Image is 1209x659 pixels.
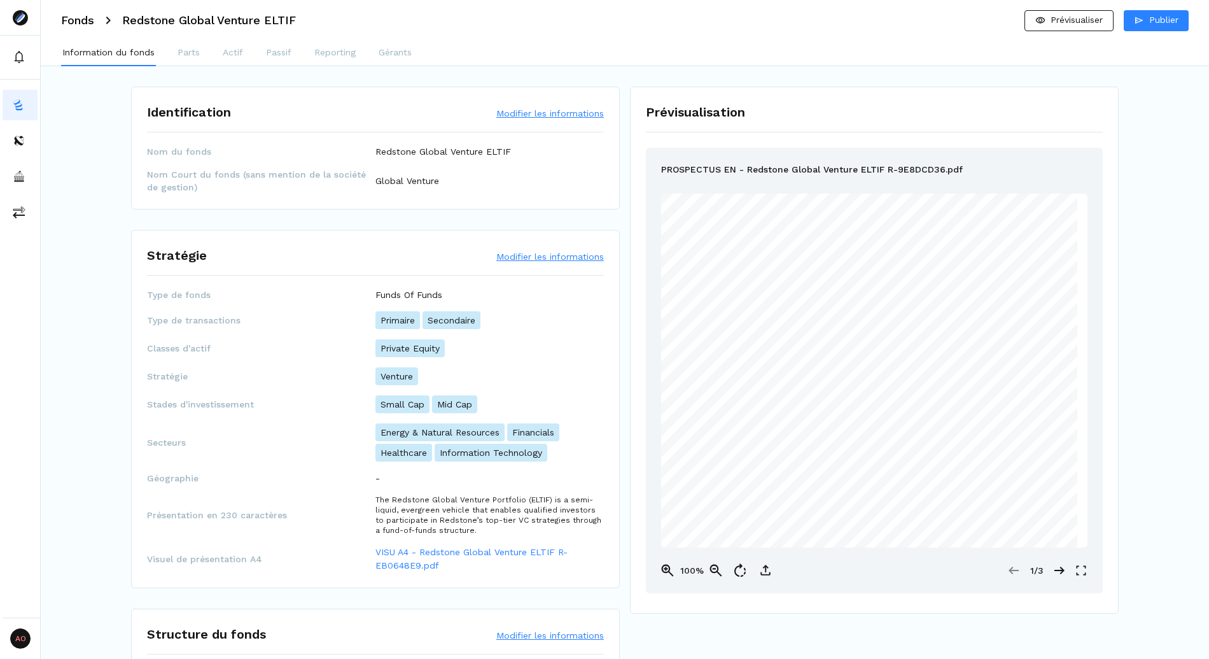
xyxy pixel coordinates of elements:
[147,472,375,485] span: Géographie
[507,423,559,441] p: Financials
[266,46,291,59] p: Passif
[223,46,243,59] p: Actif
[3,161,38,192] button: asset-managers
[817,378,1024,387] span: in accordance with Part II of the Luxembourg law of 17
[3,125,38,156] button: distributors
[314,46,356,59] p: Reporting
[1149,13,1178,27] p: Publier
[375,311,420,329] p: Primaire
[375,395,430,413] p: Small Cap
[668,388,855,397] span: [DATE] on undertakings for collective investment)
[375,174,439,187] p: Global Venture
[3,90,38,120] button: funds
[496,107,604,120] button: Modifier les informations
[432,395,477,413] p: Mid Cap
[375,444,432,462] p: Healthcare
[375,423,505,441] p: Energy & Natural Resources
[377,41,413,66] button: Gérants
[13,134,25,147] img: distributors
[3,197,38,227] button: commissions
[723,529,741,537] span: 2025
[147,314,375,327] span: Type de transactions
[668,302,954,335] span: REDSTONE GLOBAL
[178,46,200,59] p: Parts
[147,625,266,644] h1: Structure du fonds
[147,145,375,158] span: Nom du fonds
[313,41,357,66] button: Reporting
[147,398,375,411] span: Stades d'investissement
[147,553,375,565] span: Visuel de présentation A4
[221,41,244,66] button: Actif
[147,288,375,301] span: Type de fonds
[375,546,604,572] a: VISU A4 - Redstone Global Venture ELTIF R-EB0648E9.pdf
[375,145,511,158] p: Redstone Global Venture ELTIF
[661,163,963,178] p: PROSPECTUS EN - Redstone Global Venture ELTIF R-9E8DCD36.pdf
[147,168,375,194] span: Nom Court du fonds (sans mention de la société de gestion)
[698,529,722,537] span: March
[375,472,380,485] p: -
[668,419,789,429] span: AIFM: HANSAINVEST LUX S.A.
[668,476,824,493] span: FUND PROSPECTUS
[147,370,375,383] span: Stratégie
[423,311,480,329] p: Secondaire
[61,15,94,26] h3: Fonds
[1051,13,1103,27] p: Prévisualiser
[646,103,1103,122] h1: Prévisualisation
[176,41,201,66] button: Parts
[147,246,207,265] h1: Stratégie
[147,342,375,355] span: Classes d'actif
[122,15,296,26] h3: Redstone Global Venture ELTIF
[375,339,445,357] p: Private Equity
[1124,10,1189,31] button: Publier
[13,170,25,183] img: asset-managers
[61,41,156,66] button: Information du fonds
[668,378,696,387] span: (ELTIF,
[1024,10,1114,31] button: Prévisualiser
[375,288,442,301] p: Funds Of Funds
[62,46,155,59] p: Information du fonds
[147,509,375,521] span: Présentation en 230 caractères
[698,378,816,387] span: Fonds Commun de Placement
[379,46,412,59] p: Gérants
[375,367,418,385] p: Venture
[1024,564,1049,578] p: 1/3
[375,495,604,535] p: The Redstone Global Venture Portfolio (ELTIF) is a semi-liquid, evergreen vehicle that enables qu...
[147,103,231,122] h1: Identification
[668,529,696,537] span: Version:
[668,337,919,371] span: VENTURE (ELTIF)
[496,250,604,263] button: Modifier les informations
[496,629,604,642] button: Modifier les informations
[668,267,751,301] span: RGV –
[265,41,293,66] button: Passif
[10,628,31,649] span: AO
[147,436,375,449] span: Secteurs
[13,206,25,218] img: commissions
[435,444,547,462] p: Information Technology
[679,564,704,578] p: 100%
[13,99,25,111] img: funds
